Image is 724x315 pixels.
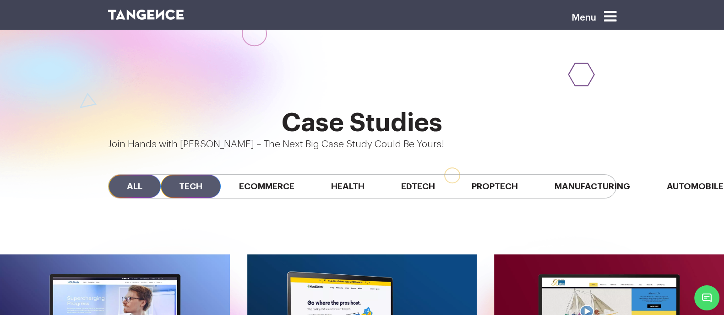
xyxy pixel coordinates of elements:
[313,175,383,198] span: Health
[161,175,221,198] span: Tech
[453,175,536,198] span: Proptech
[108,109,616,137] h2: Case Studies
[108,10,184,20] img: logo SVG
[109,175,161,198] span: All
[694,285,719,310] span: Chat Widget
[383,175,453,198] span: Edtech
[221,175,313,198] span: Ecommerce
[536,175,648,198] span: Manufacturing
[108,137,616,152] p: Join Hands with [PERSON_NAME] – The Next Big Case Study Could Be Yours!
